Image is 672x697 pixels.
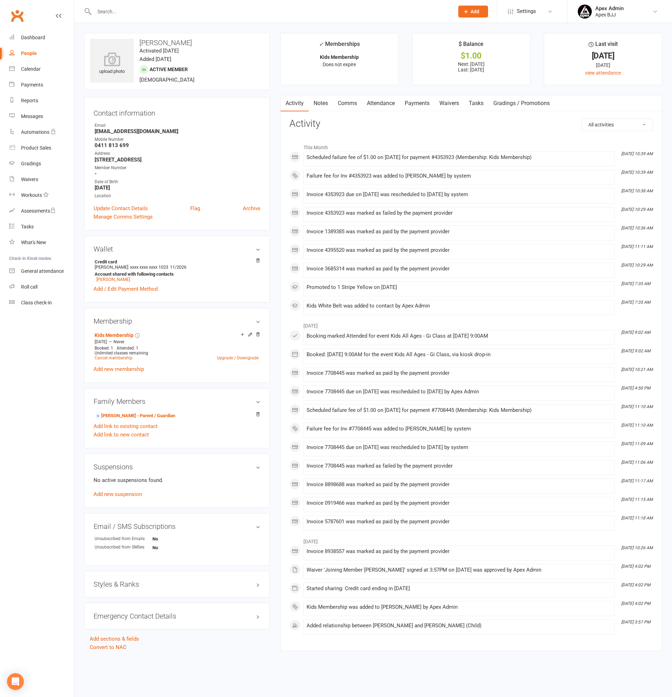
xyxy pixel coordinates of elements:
[93,339,260,345] div: —
[333,95,362,111] a: Comms
[419,52,524,60] div: $1.00
[595,12,624,18] div: Apex BJJ
[621,516,653,520] i: [DATE] 11:18 AM
[307,586,611,592] div: Started sharing: Credit card ending in [DATE]
[95,171,260,177] strong: -
[150,67,188,72] span: Active member
[9,61,74,77] a: Calendar
[94,213,153,221] a: Manage Comms Settings
[309,95,333,111] a: Notes
[307,548,611,554] div: Invoice 8938557 was marked as paid by the payment provider
[90,636,139,642] a: Add sections & fields
[621,188,653,193] i: [DATE] 10:38 AM
[307,463,611,469] div: Invoice 7708445 was marked as failed by the payment provider
[94,491,142,497] a: Add new suspension
[307,370,611,376] div: Invoice 7708445 was marked as paid by the payment provider
[9,30,74,46] a: Dashboard
[9,187,74,203] a: Workouts
[21,208,56,214] div: Assessments
[90,39,264,47] h3: [PERSON_NAME]
[621,582,650,587] i: [DATE] 4:02 PM
[9,279,74,295] a: Roll call
[139,77,194,83] span: [DEMOGRAPHIC_DATA]
[621,386,650,391] i: [DATE] 4:50 PM
[621,263,653,268] i: [DATE] 10:29 AM
[307,567,611,573] div: Waiver 'Joining Member [PERSON_NAME]' signed at 3:57PM on [DATE] was approved by Apex Admin
[95,536,152,542] div: Unsubscribed from Emails
[319,41,323,48] i: ✓
[307,604,611,610] div: Kids Membership was added to [PERSON_NAME] by Apex Admin
[9,295,74,311] a: Class kiosk mode
[90,52,134,75] div: upload photo
[307,426,611,432] div: Failure fee for Inv #7708445 was added to [PERSON_NAME] by system
[320,54,359,60] strong: Kids Membership
[464,95,488,111] a: Tasks
[9,46,74,61] a: People
[621,300,650,305] i: [DATE] 7:35 AM
[621,226,653,230] i: [DATE] 10:36 AM
[8,7,26,25] a: Clubworx
[307,333,611,339] div: Booking marked Attended for event Kids All Ages - Gi Class at [DATE] 9:00AM
[21,145,51,151] div: Product Sales
[419,61,524,73] p: Next: [DATE] Last: [DATE]
[585,70,621,76] a: view attendance
[289,534,653,545] li: [DATE]
[95,122,260,129] div: Email
[94,463,260,471] h3: Suspensions
[621,281,650,286] i: [DATE] 7:35 AM
[117,346,138,351] span: Attended: 1
[190,204,200,213] a: Flag
[95,412,175,420] a: [PERSON_NAME] - Parent / Guardian
[307,266,611,272] div: Invoice 3685314 was marked as paid by the payment provider
[621,244,653,249] i: [DATE] 11:11 AM
[94,317,260,325] h3: Membership
[170,264,186,270] span: 11/2026
[21,35,45,40] div: Dashboard
[95,185,260,191] strong: [DATE]
[21,224,34,229] div: Tasks
[550,61,656,69] div: [DATE]
[9,109,74,124] a: Messages
[95,157,260,163] strong: [STREET_ADDRESS]
[94,204,148,213] a: Update Contact Details
[217,356,259,360] a: Upgrade / Downgrade
[94,258,260,283] li: [PERSON_NAME]
[621,601,650,606] i: [DATE] 4:02 PM
[621,367,653,372] i: [DATE] 10:21 AM
[21,161,41,166] div: Gradings
[307,303,611,309] div: Kids White Belt was added to contact by Apex Admin
[289,140,653,151] li: This Month
[595,5,624,12] div: Apex Admin
[621,170,653,175] i: [DATE] 10:39 AM
[458,6,488,18] button: Add
[307,482,611,488] div: Invoice 8898688 was marked as paid by the payment provider
[307,407,611,413] div: Scheduled failure fee of $1.00 on [DATE] for payment #7708445 (Membership: Kids Membership)
[621,620,650,624] i: [DATE] 3:57 PM
[459,40,484,52] div: $ Balance
[90,644,126,650] a: Convert to NAC
[9,140,74,156] a: Product Sales
[9,124,74,140] a: Automations
[95,356,132,360] a: Cancel membership
[621,460,653,465] i: [DATE] 11:06 AM
[9,219,74,235] a: Tasks
[243,204,260,213] a: Archive
[96,277,130,282] a: [PERSON_NAME]
[95,259,257,264] strong: Credit card
[488,95,555,111] a: Gradings / Promotions
[21,268,64,274] div: General attendance
[21,240,46,245] div: What's New
[94,523,260,530] h3: Email / SMS Subscriptions
[95,142,260,149] strong: 0411 813 699
[621,564,650,569] i: [DATE] 4:02 PM
[21,98,38,103] div: Reports
[9,156,74,172] a: Gradings
[621,330,650,335] i: [DATE] 9:02 AM
[95,179,260,185] div: Date of Birth
[21,50,37,56] div: People
[21,82,43,88] div: Payments
[94,430,149,439] a: Add link to new contact
[9,77,74,93] a: Payments
[307,173,611,179] div: Failure fee for Inv #4353923 was added to [PERSON_NAME] by system
[95,544,152,551] div: Unsubscribed from SMSes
